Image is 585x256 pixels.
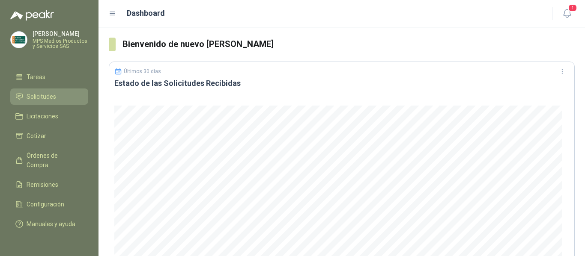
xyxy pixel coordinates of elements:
span: Manuales y ayuda [27,219,75,229]
span: Órdenes de Compra [27,151,80,170]
a: Solicitudes [10,88,88,105]
h3: Estado de las Solicitudes Recibidas [114,78,569,88]
span: Remisiones [27,180,58,189]
span: Cotizar [27,131,46,141]
p: [PERSON_NAME] [33,31,88,37]
a: Licitaciones [10,108,88,124]
a: Remisiones [10,177,88,193]
h3: Bienvenido de nuevo [PERSON_NAME] [122,38,575,51]
img: Logo peakr [10,10,54,21]
p: MPS Medios Productos y Servicios SAS [33,38,88,49]
a: Manuales y ayuda [10,216,88,232]
a: Configuración [10,196,88,212]
a: Tareas [10,69,88,85]
a: Órdenes de Compra [10,147,88,173]
img: Company Logo [11,32,27,48]
button: 1 [559,6,575,21]
span: Licitaciones [27,112,58,121]
span: 1 [568,4,577,12]
span: Configuración [27,200,64,209]
h1: Dashboard [127,7,165,19]
span: Solicitudes [27,92,56,101]
span: Tareas [27,72,45,82]
a: Cotizar [10,128,88,144]
p: Últimos 30 días [124,68,161,74]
